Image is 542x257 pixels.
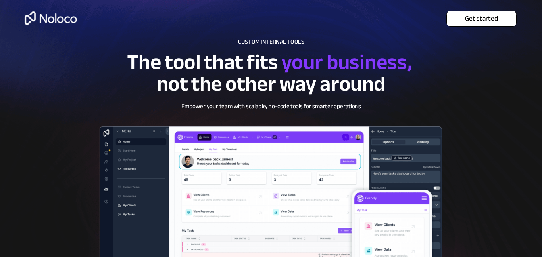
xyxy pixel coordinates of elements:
span: Get started [447,15,516,23]
span: not the other way around [157,65,386,104]
span: The tool that fits [127,43,278,82]
span: CUSTOM INTERNAL TOOLS [238,36,304,47]
span: Empower your team with scalable, no-code tools for smarter operations [181,101,361,112]
span: your business, [281,43,412,82]
a: Get started [446,11,517,27]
